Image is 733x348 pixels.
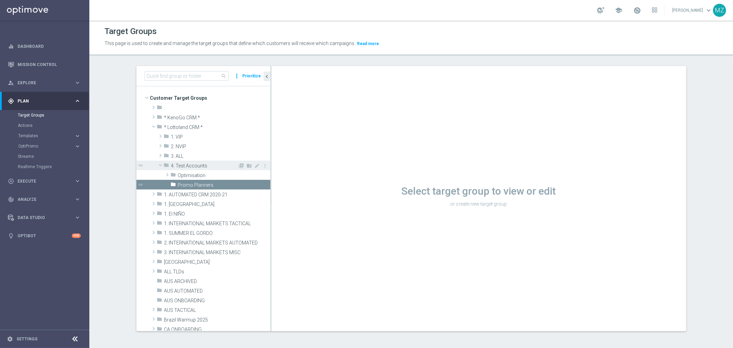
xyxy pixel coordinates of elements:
[164,279,270,284] span: AUS ARCHIVED
[157,114,163,122] i: folder
[18,141,89,151] div: OptiPromo
[713,4,726,17] div: MZ
[8,178,14,184] i: play_circle_outline
[8,178,74,184] div: Execute
[271,185,686,197] h1: Select target group to view or edit
[18,131,89,141] div: Templates
[18,197,74,202] span: Analyze
[16,337,37,341] a: Settings
[72,233,81,238] div: +10
[171,182,176,189] i: folder
[164,211,270,217] span: 1. El NI&#xD1;O
[74,98,81,104] i: keyboard_arrow_right
[157,287,163,295] i: folder
[18,123,71,128] a: Actions
[8,227,81,245] div: Optibot
[157,259,163,267] i: folder
[157,307,163,315] i: folder
[8,196,14,203] i: track_changes
[255,163,260,168] i: Rename Folder
[18,143,81,149] button: OptiPromo keyboard_arrow_right
[157,210,163,218] i: folder
[171,134,270,140] span: 1. VIP
[157,124,163,132] i: folder
[705,7,712,14] span: keyboard_arrow_down
[178,182,270,188] span: Promo Planners
[157,220,163,228] i: folder
[164,250,270,255] span: 3. INTERNATIONAL MARKETS MISC
[178,173,270,178] span: Optimisation
[18,55,81,74] a: Mission Control
[8,80,81,86] button: person_search Explore keyboard_arrow_right
[18,164,71,170] a: Realtime Triggers
[18,134,74,138] div: Templates
[164,259,270,265] span: AFRICA
[8,233,81,239] button: lightbulb Optibot +10
[8,98,81,104] button: gps_fixed Plan keyboard_arrow_right
[671,5,713,15] a: [PERSON_NAME]keyboard_arrow_down
[157,297,163,305] i: folder
[150,93,270,103] span: Customer Target Groups
[8,80,74,86] div: Explore
[164,162,169,170] i: folder
[8,62,81,67] button: Mission Control
[157,249,163,257] i: folder
[18,227,72,245] a: Optibot
[164,317,270,323] span: Brazil Warmup 2025
[242,72,262,81] button: Prioritize
[264,72,270,81] button: chevron_left
[18,144,67,148] span: OptiPromo
[164,115,270,121] span: * KenoGo CRM *
[8,98,74,104] div: Plan
[18,154,71,159] a: Streams
[18,99,74,103] span: Plan
[8,233,14,239] i: lightbulb
[157,278,163,286] i: folder
[8,215,81,220] button: Data Studio keyboard_arrow_right
[157,191,163,199] i: folder
[7,336,13,342] i: settings
[8,44,81,49] button: equalizer Dashboard
[18,133,81,139] button: Templates keyboard_arrow_right
[18,151,89,162] div: Streams
[74,178,81,184] i: keyboard_arrow_right
[8,178,81,184] button: play_circle_outline Execute keyboard_arrow_right
[164,240,270,246] span: 2. INTERNATIONAL MARKETS AUTOMATED
[164,143,169,151] i: folder
[239,163,244,168] i: Add Target group
[263,163,268,168] i: more_vert
[164,298,270,304] span: AUS ONBOARDING
[104,41,355,46] span: This page is used to create and manage the target groups that define which customers will receive...
[18,110,89,120] div: Target Groups
[164,192,270,198] span: 1. AUTOMATED CRM 2020-21
[157,239,163,247] i: folder
[74,214,81,221] i: keyboard_arrow_right
[8,80,14,86] i: person_search
[74,143,81,150] i: keyboard_arrow_right
[8,43,14,50] i: equalizer
[157,201,163,209] i: folder
[164,133,169,141] i: folder
[171,172,176,180] i: folder
[615,7,622,14] span: school
[157,326,163,334] i: folder
[8,215,74,221] div: Data Studio
[18,81,74,85] span: Explore
[104,26,157,36] h1: Target Groups
[74,79,81,86] i: keyboard_arrow_right
[8,98,14,104] i: gps_fixed
[157,316,163,324] i: folder
[356,40,380,47] button: Read more
[18,179,74,183] span: Execute
[8,197,81,202] button: track_changes Analyze keyboard_arrow_right
[247,163,252,168] i: Add Folder
[164,105,270,111] span: .
[18,162,89,172] div: Realtime Triggers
